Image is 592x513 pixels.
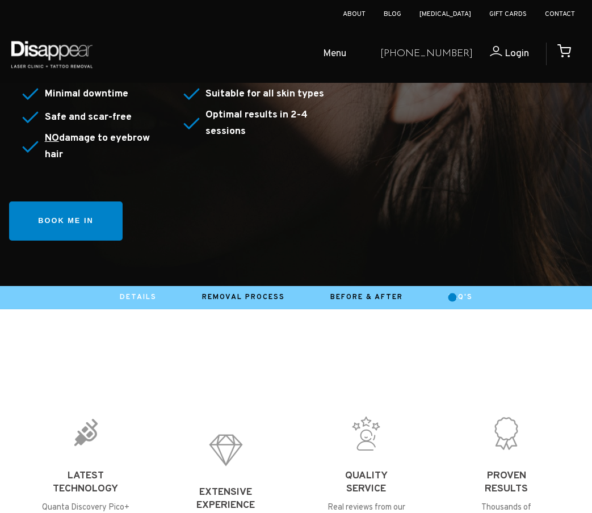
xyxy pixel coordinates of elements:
[283,36,371,73] a: Menu
[326,470,406,495] h2: Quality Service
[9,34,95,74] img: Disappear - Laser Clinic and Tattoo Removal Services in Sydney, Australia
[69,417,103,451] img: laser icon
[467,470,547,495] h2: Proven Results
[384,10,401,19] a: Blog
[209,432,243,466] img: Diamond icon
[45,470,125,495] h2: Latest Technology
[205,108,308,138] strong: Optimal results in 2-4 sessions
[45,87,128,100] strong: Minimal downtime
[323,46,346,62] span: Menu
[505,47,529,60] span: Login
[202,293,285,302] a: Removal Process
[349,417,383,451] img: Top service icon
[473,46,529,62] a: Login
[186,486,266,512] h2: Extensive Experience
[120,293,157,302] a: Details
[489,417,523,451] img: Badge icon
[330,293,403,302] a: Before & After
[45,132,150,161] strong: damage to eyebrow hair
[103,36,371,73] ul: Open Mobile Menu
[343,10,366,19] a: About
[419,10,471,19] a: [MEDICAL_DATA]
[45,111,132,124] strong: Safe and scar-free
[545,10,575,19] a: Contact
[9,201,123,241] a: Book me in
[45,132,59,145] u: NO
[380,46,473,62] a: [PHONE_NUMBER]
[448,293,473,302] a: FAQ's
[489,10,527,19] a: Gift Cards
[205,87,324,100] strong: Suitable for all skin types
